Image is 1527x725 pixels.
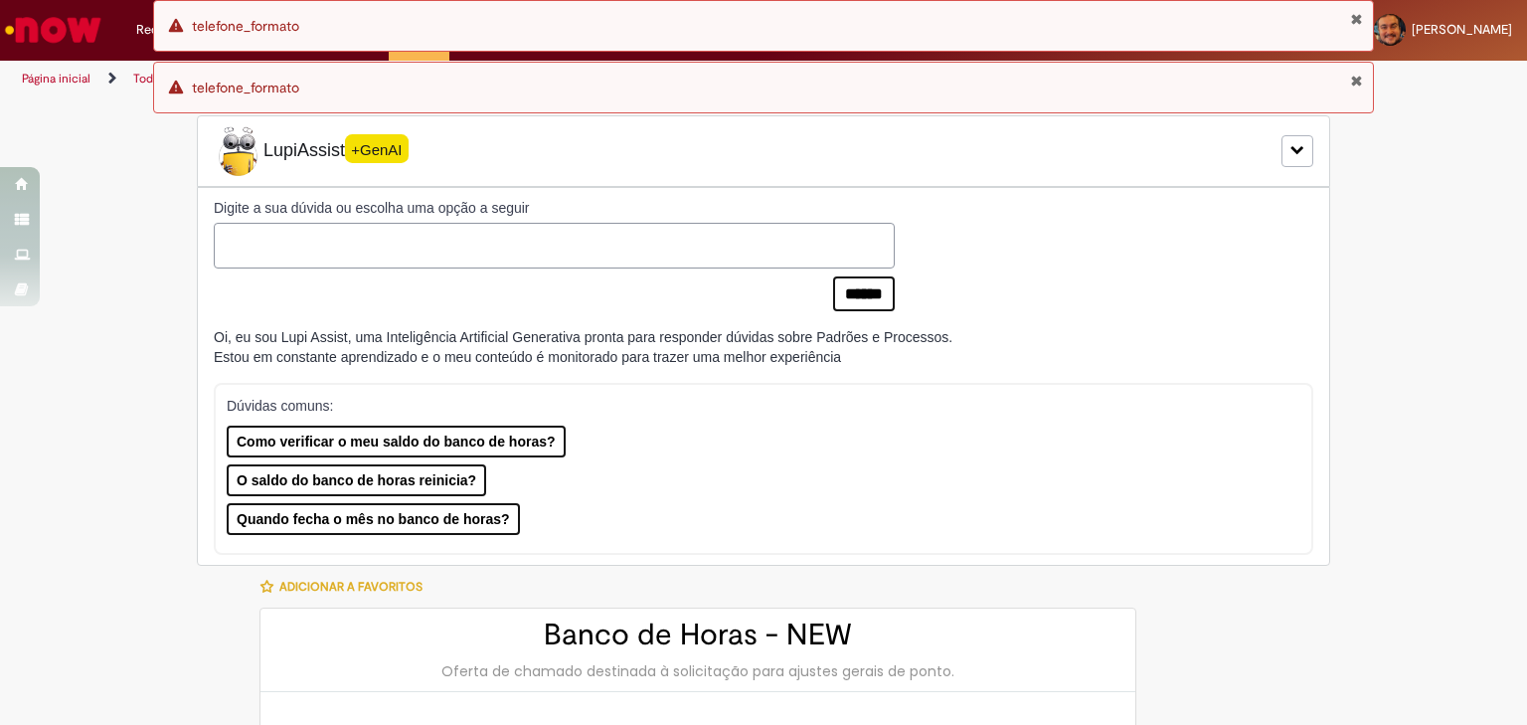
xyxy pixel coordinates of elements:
p: Dúvidas comuns: [227,396,1280,416]
a: Todos os Catálogos [133,71,239,87]
button: O saldo do banco de horas reinicia? [227,464,486,496]
img: Lupi [214,126,263,176]
h2: Banco de Horas - NEW [280,619,1115,651]
button: Fechar Notificação [1350,73,1363,89]
span: telefone_formato [192,79,299,96]
ul: Trilhas de página [15,61,1003,97]
span: LupiAssist [214,126,409,176]
div: LupiLupiAssist+GenAI [197,115,1330,187]
span: [PERSON_NAME] [1412,21,1512,38]
button: Fechar Notificação [1350,11,1363,27]
span: +GenAI [345,134,409,163]
span: Requisições [136,20,206,40]
span: Adicionar a Favoritos [279,579,423,595]
div: Oi, eu sou Lupi Assist, uma Inteligência Artificial Generativa pronta para responder dúvidas sobr... [214,327,952,367]
button: Adicionar a Favoritos [259,566,433,608]
button: Como verificar o meu saldo do banco de horas? [227,426,566,457]
label: Digite a sua dúvida ou escolha uma opção a seguir [214,198,895,218]
img: ServiceNow [2,10,104,50]
button: Quando fecha o mês no banco de horas? [227,503,520,535]
a: Página inicial [22,71,90,87]
div: Oferta de chamado destinada à solicitação para ajustes gerais de ponto. [280,661,1115,681]
span: telefone_formato [192,17,299,35]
